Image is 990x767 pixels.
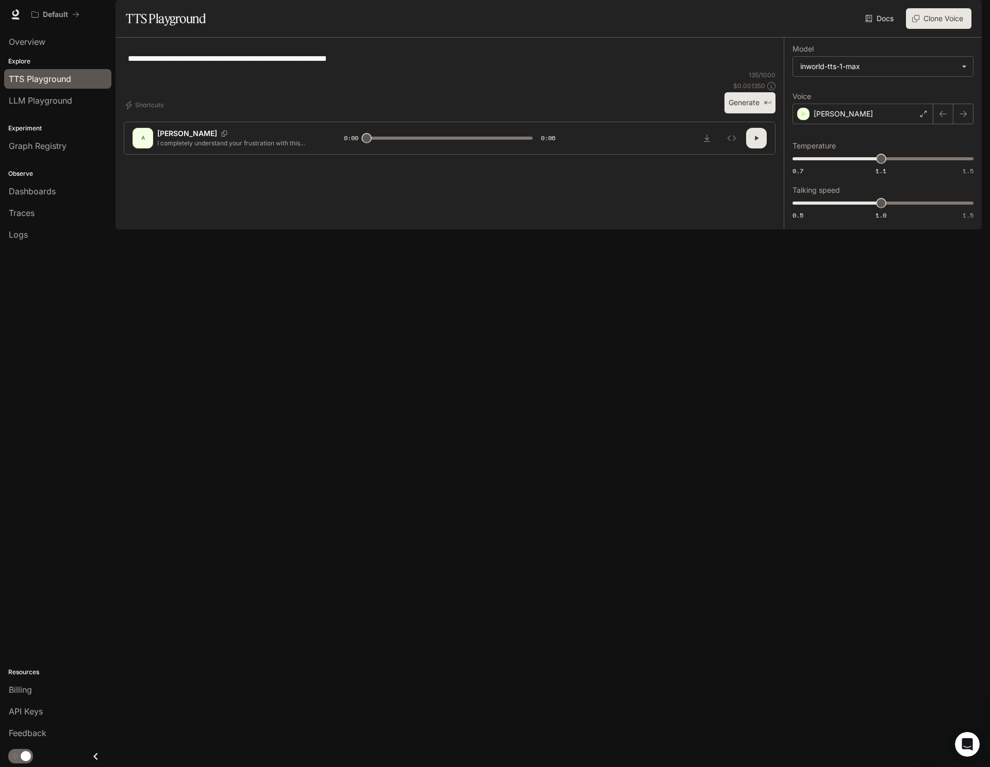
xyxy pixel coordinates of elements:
[793,211,803,220] span: 0.5
[157,128,217,139] p: [PERSON_NAME]
[793,93,811,100] p: Voice
[157,139,319,147] p: I completely understand your frustration with this situation. Let me look into your account detai...
[764,100,771,106] p: ⌘⏎
[697,128,717,148] button: Download audio
[135,130,151,146] div: A
[793,187,840,194] p: Talking speed
[217,130,232,137] button: Copy Voice ID
[43,10,68,19] p: Default
[724,92,775,113] button: Generate⌘⏎
[963,166,973,175] span: 1.5
[749,71,775,79] p: 135 / 1000
[126,8,206,29] h1: TTS Playground
[793,142,836,149] p: Temperature
[955,732,980,757] iframe: Intercom live chat
[876,166,886,175] span: 1.1
[27,4,84,25] button: All workspaces
[721,128,742,148] button: Inspect
[906,8,971,29] button: Clone Voice
[793,57,973,76] div: inworld-tts-1-max
[793,45,814,53] p: Model
[733,81,765,90] p: $ 0.001350
[863,8,898,29] a: Docs
[793,166,803,175] span: 0.7
[814,109,873,119] p: [PERSON_NAME]
[124,97,168,113] button: Shortcuts
[800,61,956,72] div: inworld-tts-1-max
[541,133,555,143] span: 0:06
[344,133,358,143] span: 0:00
[876,211,886,220] span: 1.0
[963,211,973,220] span: 1.5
